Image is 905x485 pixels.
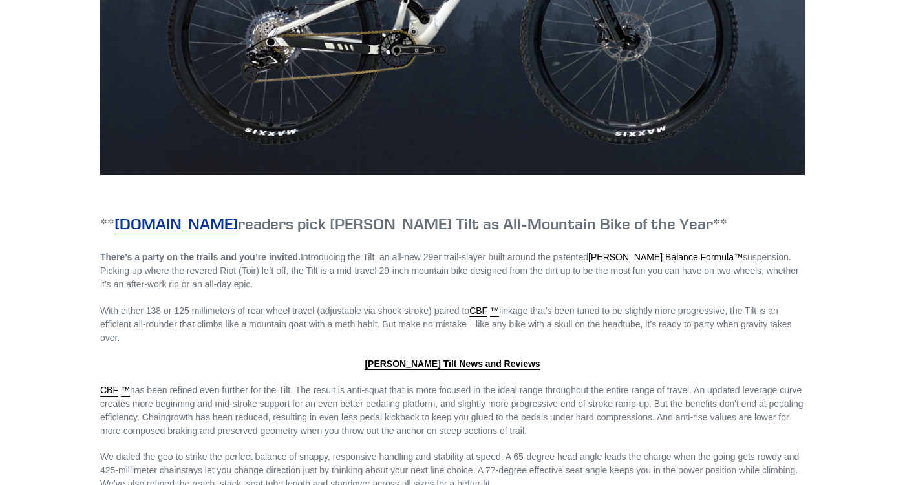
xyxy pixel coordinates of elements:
a: [DOMAIN_NAME] [114,214,238,234]
a: [PERSON_NAME] Tilt News and Reviews [365,358,540,370]
span: With either 138 or 125 millimeters of rear wheel travel (adjustable via shock stroke) paired to l... [100,305,791,343]
a: CBF [469,305,487,317]
span: has been refined even further for the Tilt. The result is anti-squat that is more focused in the ... [100,385,804,436]
a: ™ [121,385,130,397]
strong: ** readers pick [PERSON_NAME] Tilt as All-Mountain Bike of the Year** [100,214,727,234]
span: [PERSON_NAME] Tilt News and Reviews [365,358,540,369]
span: There’s a party on the trails and you’re invited. [100,252,301,262]
a: [PERSON_NAME] Balance Formula™ [588,252,743,263]
a: ™ [490,305,499,317]
a: CBF [100,385,118,397]
span: Introducing the Tilt, an all-new 29er trail-slayer built around the patented suspension. Picking ... [100,252,799,289]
